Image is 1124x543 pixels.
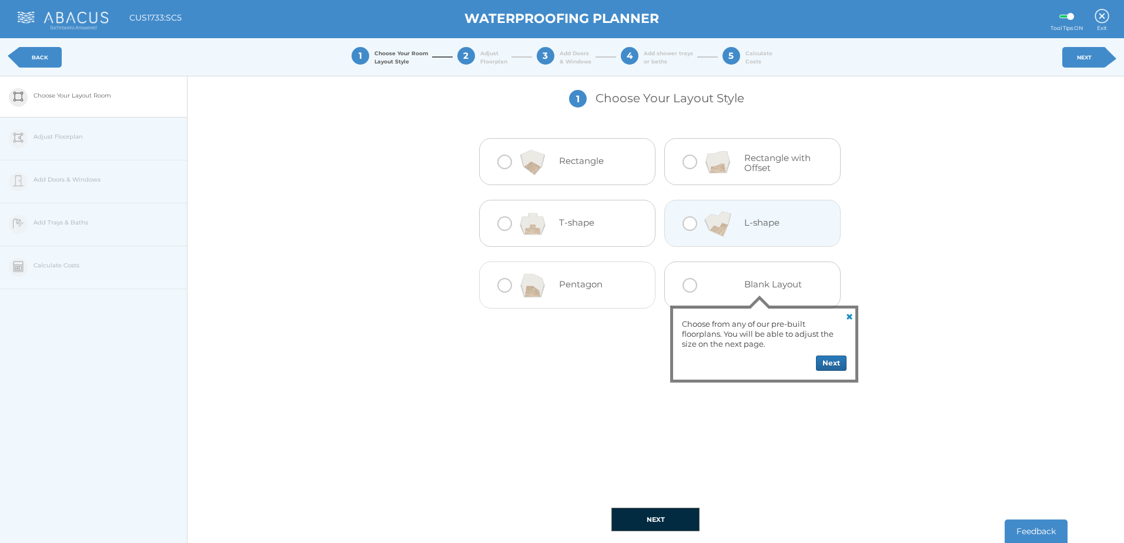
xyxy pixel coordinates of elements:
span: Exit [1095,25,1109,32]
span: 1 [569,90,587,108]
img: stage-1-icon.png [13,91,24,102]
img: Pentagon.png [515,268,550,303]
h4: L-shape [744,218,814,228]
h4: Pentagon [559,280,629,290]
h4: Rectangle with Offset [744,153,814,173]
div: Choose from any of our pre-built floorplans. You will be able to adjust the size on the next page. [682,314,847,349]
h4: Rectangle [559,156,629,166]
h1: CUS1733:SC5 [129,14,182,22]
span: Tool Tips ON [1051,25,1083,32]
button: NEXT [611,508,700,531]
span: Choose Your Room [374,49,428,65]
span: Calculate Costs [745,49,772,65]
span: Adjust Floorplan [480,49,507,65]
button: 1 Choose Your Room Layout Style [338,33,441,81]
span: Add Doors & Windows [560,49,591,65]
a: NEXT [1062,47,1106,68]
img: Lshape.png [700,206,735,242]
button: 4 Add shower traysor baths [607,33,706,81]
h1: WATERPROOFING PLANNER [202,12,922,26]
h4: Blank Layout [744,280,814,290]
a: Exit [1095,4,1109,31]
h4: T-shape [559,218,629,228]
button: Next [816,356,847,371]
img: Tshape.png [515,206,550,242]
button: 5 CalculateCosts [709,33,785,81]
img: Rectangle.png [515,145,550,180]
img: RectangleOffset.png [700,145,735,180]
a: Close [841,309,855,323]
p: Choose Your Layout Style [358,76,953,132]
button: 3 Add Doors& Windows [523,33,604,81]
span: Layout Style [374,58,409,65]
label: Guide [1059,15,1074,18]
span: Add shower trays or baths [644,49,693,65]
button: 2 AdjustFloorplan [444,33,520,81]
img: Exit [1095,9,1109,24]
span: Choose Your Layout Room [34,76,111,115]
button: Feedback [1005,519,1068,543]
a: BACK [18,47,62,68]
